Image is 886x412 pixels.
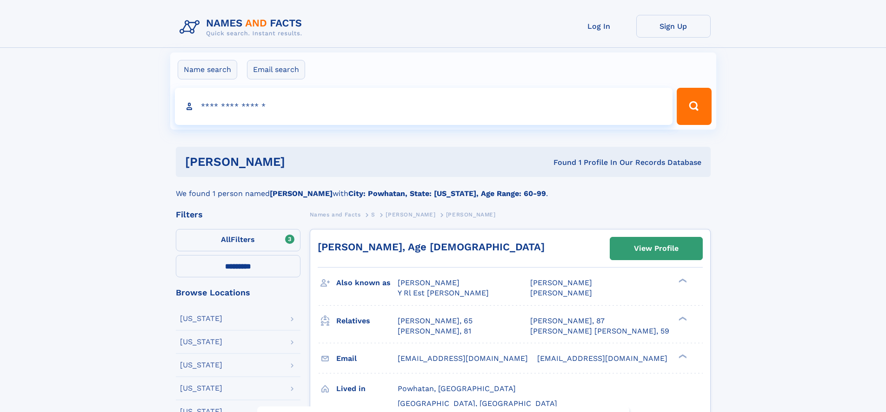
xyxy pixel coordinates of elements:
[371,209,375,220] a: S
[185,156,420,168] h1: [PERSON_NAME]
[336,275,398,291] h3: Also known as
[610,237,702,260] a: View Profile
[176,210,300,219] div: Filters
[176,15,310,40] img: Logo Names and Facts
[386,209,435,220] a: [PERSON_NAME]
[270,189,333,198] b: [PERSON_NAME]
[348,189,546,198] b: City: Powhatan, State: [US_STATE], Age Range: 60-99
[180,385,222,392] div: [US_STATE]
[676,353,687,359] div: ❯
[530,278,592,287] span: [PERSON_NAME]
[180,361,222,369] div: [US_STATE]
[636,15,711,38] a: Sign Up
[676,315,687,321] div: ❯
[562,15,636,38] a: Log In
[371,211,375,218] span: S
[180,315,222,322] div: [US_STATE]
[398,278,460,287] span: [PERSON_NAME]
[175,88,673,125] input: search input
[178,60,237,79] label: Name search
[247,60,305,79] label: Email search
[446,211,496,218] span: [PERSON_NAME]
[398,354,528,363] span: [EMAIL_ADDRESS][DOMAIN_NAME]
[419,157,701,168] div: Found 1 Profile In Our Records Database
[310,209,361,220] a: Names and Facts
[176,288,300,297] div: Browse Locations
[398,399,557,408] span: [GEOGRAPHIC_DATA], [GEOGRAPHIC_DATA]
[530,326,669,336] a: [PERSON_NAME] [PERSON_NAME], 59
[676,278,687,284] div: ❯
[336,313,398,329] h3: Relatives
[386,211,435,218] span: [PERSON_NAME]
[537,354,667,363] span: [EMAIL_ADDRESS][DOMAIN_NAME]
[530,316,605,326] a: [PERSON_NAME], 87
[398,326,471,336] a: [PERSON_NAME], 81
[221,235,231,244] span: All
[398,288,489,297] span: Y Rl Est [PERSON_NAME]
[176,229,300,251] label: Filters
[336,351,398,366] h3: Email
[180,338,222,346] div: [US_STATE]
[176,177,711,199] div: We found 1 person named with .
[677,88,711,125] button: Search Button
[318,241,545,253] a: [PERSON_NAME], Age [DEMOGRAPHIC_DATA]
[398,316,473,326] a: [PERSON_NAME], 65
[634,238,679,259] div: View Profile
[336,381,398,397] h3: Lived in
[398,384,516,393] span: Powhatan, [GEOGRAPHIC_DATA]
[530,288,592,297] span: [PERSON_NAME]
